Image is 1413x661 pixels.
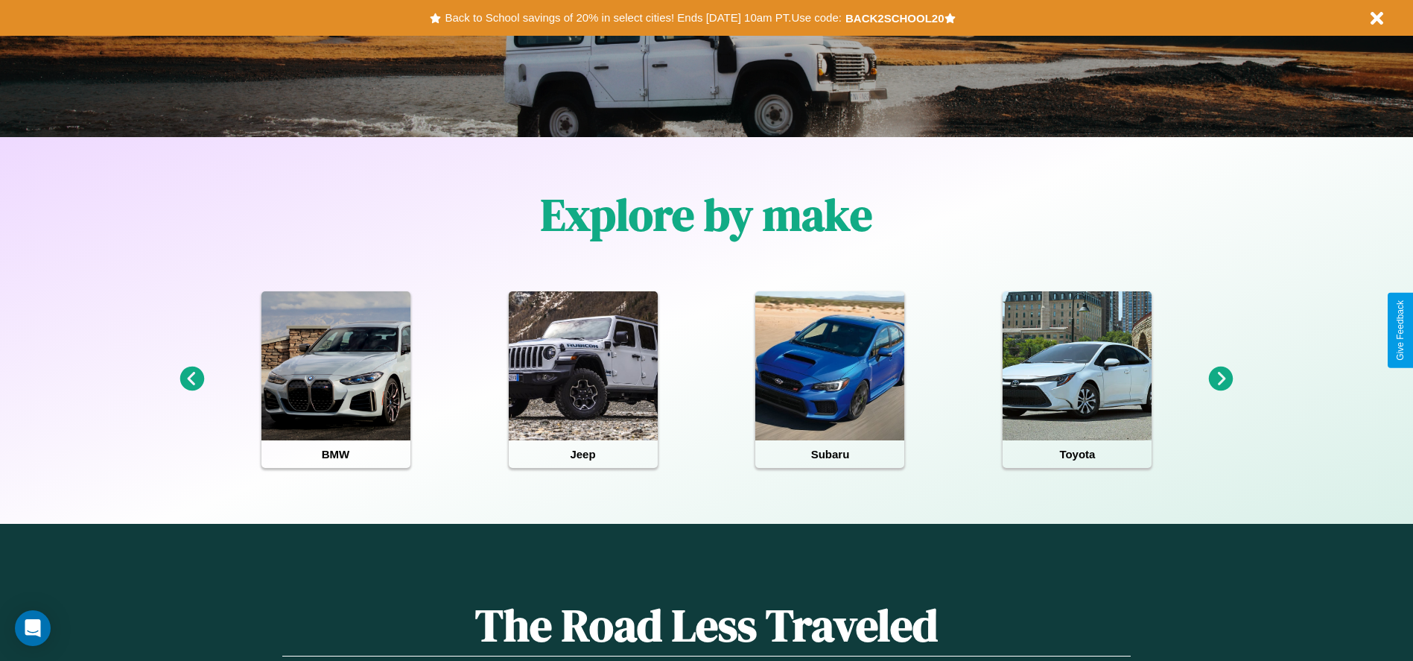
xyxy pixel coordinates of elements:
[509,440,658,468] h4: Jeep
[441,7,845,28] button: Back to School savings of 20% in select cities! Ends [DATE] 10am PT.Use code:
[261,440,410,468] h4: BMW
[541,184,872,245] h1: Explore by make
[282,595,1130,657] h1: The Road Less Traveled
[1395,300,1406,361] div: Give Feedback
[845,12,944,25] b: BACK2SCHOOL20
[15,610,51,646] div: Open Intercom Messenger
[755,440,904,468] h4: Subaru
[1003,440,1152,468] h4: Toyota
